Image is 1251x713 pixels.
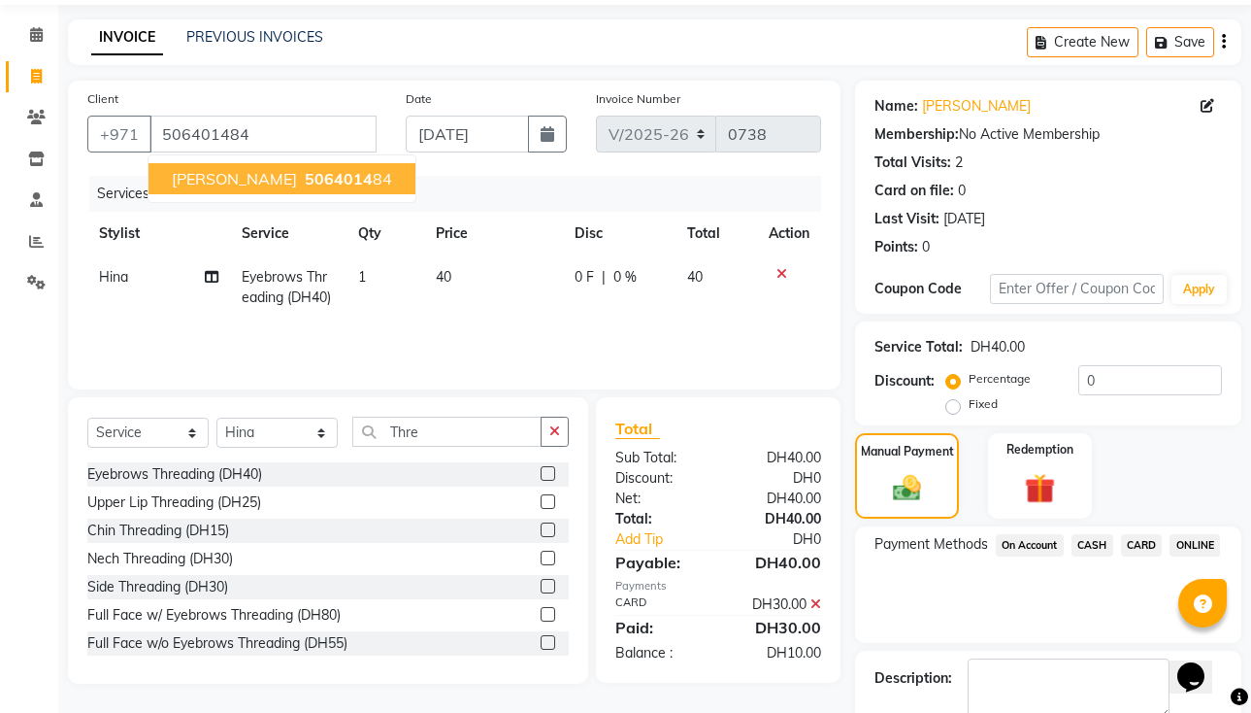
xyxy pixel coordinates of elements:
div: Side Threading (DH30) [87,577,228,597]
div: Upper Lip Threading (DH25) [87,492,261,513]
div: DH0 [738,529,836,550]
div: Description: [874,668,952,689]
label: Redemption [1006,441,1073,458]
input: Enter Offer / Coupon Code [990,274,1164,304]
div: No Active Membership [874,124,1222,145]
button: Save [1146,27,1214,57]
div: CARD [601,594,718,615]
span: Total [615,419,660,439]
div: Full Face w/ Eyebrows Threading (DH80) [87,605,341,626]
span: CASH [1071,534,1113,557]
ngb-highlight: 84 [301,169,392,188]
div: Balance : [601,643,718,663]
div: Sub Total: [601,448,718,468]
div: Discount: [874,371,935,391]
label: Manual Payment [861,443,954,460]
div: DH0 [718,468,836,489]
a: PREVIOUS INVOICES [186,28,323,46]
span: On Account [996,534,1064,557]
th: Total [675,212,757,255]
div: DH40.00 [718,551,836,574]
img: _gift.svg [1015,470,1064,507]
span: Eyebrows Threading (DH40) [242,268,331,306]
span: CARD [1121,534,1163,557]
div: Card on file: [874,181,954,201]
span: 40 [436,268,451,286]
th: Service [230,212,346,255]
div: DH40.00 [971,337,1025,357]
div: DH30.00 [718,594,836,615]
div: Eyebrows Threading (DH40) [87,464,262,485]
div: Chin Threading (DH15) [87,521,229,541]
div: [DATE] [943,209,985,229]
label: Date [406,90,432,108]
div: 2 [955,153,963,173]
div: Name: [874,96,918,117]
label: Fixed [969,395,998,413]
div: Last Visit: [874,209,939,229]
span: [PERSON_NAME] [172,169,297,188]
th: Disc [563,212,675,255]
button: +971 [87,116,151,153]
div: DH30.00 [718,616,836,639]
div: 0 [922,237,930,257]
a: INVOICE [91,20,163,55]
span: Hina [99,268,128,286]
div: Total: [601,509,718,529]
div: DH40.00 [718,509,836,529]
th: Qty [346,212,424,255]
label: Invoice Number [596,90,680,108]
span: 1 [358,268,366,286]
input: Search or Scan [352,417,542,447]
span: 0 % [613,267,637,288]
div: Membership: [874,124,959,145]
div: Services [89,176,836,212]
div: Service Total: [874,337,963,357]
div: Coupon Code [874,279,990,299]
div: Payments [615,578,821,594]
div: Discount: [601,468,718,489]
span: | [602,267,606,288]
div: DH10.00 [718,643,836,663]
div: Points: [874,237,918,257]
span: 40 [687,268,703,286]
span: 5064014 [305,169,373,188]
span: ONLINE [1169,534,1220,557]
div: DH40.00 [718,448,836,468]
span: 0 F [575,267,594,288]
div: 0 [958,181,966,201]
th: Stylist [87,212,230,255]
button: Apply [1171,275,1227,304]
input: Search by Name/Mobile/Email/Code [149,116,377,153]
div: Total Visits: [874,153,951,173]
label: Percentage [969,370,1031,388]
div: Payable: [601,551,718,574]
img: _cash.svg [884,472,930,505]
button: Create New [1027,27,1138,57]
span: Payment Methods [874,534,988,555]
iframe: chat widget [1169,635,1232,694]
a: Add Tip [601,529,738,550]
div: Net: [601,489,718,509]
th: Price [424,212,564,255]
th: Action [757,212,821,255]
div: Full Face w/o Eyebrows Threading (DH55) [87,633,347,654]
a: [PERSON_NAME] [922,96,1031,117]
div: Nech Threading (DH30) [87,549,233,569]
label: Client [87,90,118,108]
div: Paid: [601,616,718,639]
div: DH40.00 [718,489,836,509]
